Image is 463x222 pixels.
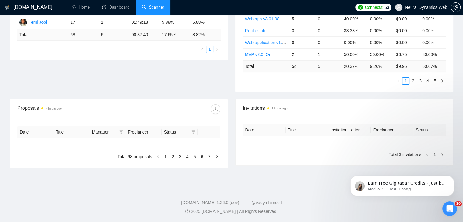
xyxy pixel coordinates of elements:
[394,60,420,72] td: $ 9.95
[68,29,98,41] td: 68
[46,107,62,110] time: 4 hours ago
[243,104,446,112] span: Invitations
[206,46,213,53] a: 1
[190,127,196,137] span: filter
[206,46,213,53] li: 1
[98,16,129,29] td: 1
[245,16,292,21] a: Web app v3 01.08-03.09
[177,153,184,160] li: 3
[201,47,204,51] span: left
[397,79,400,83] span: left
[155,153,162,160] li: Previous Page
[395,77,402,85] button: left
[89,126,125,138] th: Manager
[184,153,191,160] a: 4
[245,52,272,57] a: MVP v2.0. On
[68,16,98,29] td: 17
[211,107,220,112] span: download
[402,78,409,84] a: 1
[164,129,189,135] span: Status
[420,25,446,36] td: 0.00%
[215,47,219,51] span: right
[129,29,160,41] td: 00:37:40
[199,46,206,53] li: Previous Page
[119,130,123,134] span: filter
[424,151,431,158] li: Previous Page
[29,19,47,26] div: Temi Jobi
[243,60,289,72] td: Total
[368,60,394,72] td: 9.26 %
[169,153,177,160] li: 2
[371,124,413,136] th: Freelancer
[365,4,383,11] span: Connects:
[213,46,221,53] button: right
[245,28,267,33] a: Real estate
[72,5,90,10] a: homeHome
[5,3,9,12] img: logo
[17,104,119,114] div: Proposals
[199,46,206,53] button: left
[177,153,184,160] a: 3
[384,4,389,11] span: 53
[289,36,315,48] td: 0
[19,19,27,26] img: T
[394,36,420,48] td: $0.00
[199,153,205,160] a: 6
[191,130,195,134] span: filter
[341,163,463,206] iframe: Intercom notifications сообщение
[206,153,213,160] a: 7
[432,78,438,84] a: 5
[129,16,160,29] td: 01:49:13
[420,60,446,72] td: 60.67 %
[410,78,416,84] a: 2
[118,127,124,137] span: filter
[211,104,220,114] button: download
[440,79,444,83] span: right
[125,126,161,138] th: Freelancer
[156,155,160,158] span: left
[243,124,286,136] th: Date
[272,107,288,110] time: 4 hours ago
[439,77,446,85] li: Next Page
[455,201,462,206] span: 10
[184,153,191,160] li: 4
[142,5,164,10] a: searchScanner
[368,25,394,36] td: 0.00%
[286,124,328,136] th: Title
[395,77,402,85] li: Previous Page
[109,5,130,10] span: Dashboard
[426,153,429,157] span: left
[118,153,152,160] li: Total 68 proposals
[438,151,446,158] button: right
[213,46,221,53] li: Next Page
[431,77,439,85] li: 5
[185,209,190,213] span: copyright
[17,126,53,138] th: Date
[98,29,129,41] td: 6
[251,200,282,205] a: @vadymhimself
[342,25,368,36] td: 33.33%
[102,5,106,9] span: dashboard
[17,29,68,41] td: Total
[162,153,169,160] li: 1
[191,153,198,160] a: 5
[431,151,438,158] li: 1
[328,124,371,136] th: Invitation Letter
[213,153,220,160] li: Next Page
[368,48,394,60] td: 50.00%
[190,29,220,41] td: 8.82 %
[215,155,219,158] span: right
[315,13,342,25] td: 0
[342,48,368,60] td: 50.00%
[315,36,342,48] td: 0
[431,151,438,158] a: 1
[53,126,89,138] th: Title
[5,208,458,215] div: 2025 [DOMAIN_NAME] | All Rights Reserved.
[206,153,213,160] li: 7
[451,5,461,10] a: setting
[389,151,421,158] li: Total 3 invitations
